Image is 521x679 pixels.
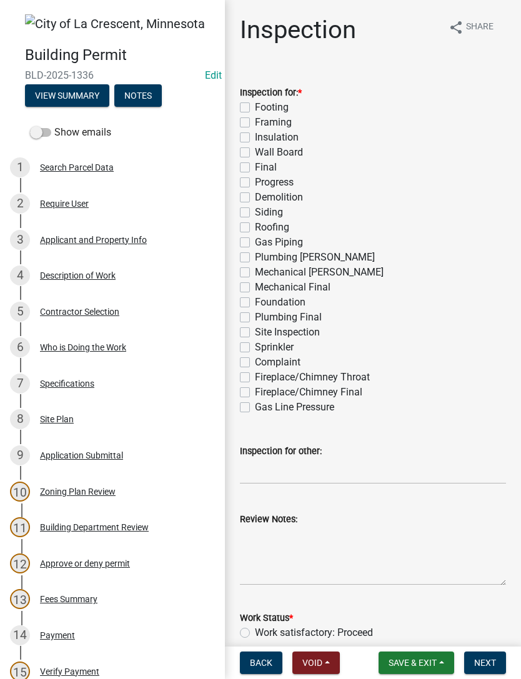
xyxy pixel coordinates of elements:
div: Zoning Plan Review [40,487,116,496]
label: Framing [255,115,292,130]
wm-modal-confirm: Notes [114,91,162,101]
div: 4 [10,265,30,285]
label: Wall Board [255,145,303,160]
div: 9 [10,445,30,465]
span: Back [250,658,272,668]
label: Complaint [255,355,300,370]
span: Void [302,658,322,668]
div: Fees Summary [40,595,97,603]
label: Site Inspection [255,325,320,340]
a: Edit [205,69,222,81]
div: Payment [40,631,75,640]
div: Application Submittal [40,451,123,460]
label: Fireplace/Chimney Final [255,385,362,400]
img: City of La Crescent, Minnesota [25,14,205,33]
label: Correct work and proceed [255,640,367,655]
div: Building Department Review [40,523,149,532]
button: Next [464,652,506,674]
span: Save & Exit [389,658,437,668]
div: Who is Doing the Work [40,343,126,352]
h1: Inspection [240,15,356,45]
label: Inspection for: [240,89,302,97]
label: Final [255,160,277,175]
div: 12 [10,553,30,573]
div: Require User [40,199,89,208]
div: 11 [10,517,30,537]
span: BLD-2025-1336 [25,69,200,81]
label: Work satisfactory: Proceed [255,625,373,640]
div: 5 [10,302,30,322]
div: Verify Payment [40,667,99,676]
label: Show emails [30,125,111,140]
i: share [449,20,464,35]
label: Footing [255,100,289,115]
wm-modal-confirm: Summary [25,91,109,101]
div: 2 [10,194,30,214]
div: Approve or deny permit [40,559,130,568]
div: 14 [10,625,30,645]
button: View Summary [25,84,109,107]
button: Void [292,652,340,674]
label: Work Status [240,614,293,623]
button: Save & Exit [379,652,454,674]
div: Contractor Selection [40,307,119,316]
label: Gas Line Pressure [255,400,334,415]
div: 6 [10,337,30,357]
div: Applicant and Property Info [40,235,147,244]
h4: Building Permit [25,46,215,64]
div: Description of Work [40,271,116,280]
label: Plumbing Final [255,310,322,325]
div: Search Parcel Data [40,163,114,172]
wm-modal-confirm: Edit Application Number [205,69,222,81]
div: 10 [10,482,30,502]
button: Notes [114,84,162,107]
span: Share [466,20,494,35]
div: Site Plan [40,415,74,424]
label: Mechanical Final [255,280,330,295]
label: Mechanical [PERSON_NAME] [255,265,384,280]
label: Demolition [255,190,303,205]
label: Gas Piping [255,235,303,250]
button: Back [240,652,282,674]
label: Plumbing [PERSON_NAME] [255,250,375,265]
span: Next [474,658,496,668]
label: Sprinkler [255,340,294,355]
div: 3 [10,230,30,250]
div: 8 [10,409,30,429]
label: Fireplace/Chimney Throat [255,370,370,385]
label: Inspection for other: [240,447,322,456]
div: 13 [10,589,30,609]
label: Review Notes: [240,515,297,524]
label: Progress [255,175,294,190]
label: Siding [255,205,283,220]
label: Insulation [255,130,299,145]
button: shareShare [439,15,504,39]
div: 7 [10,374,30,394]
div: 1 [10,157,30,177]
div: Specifications [40,379,94,388]
label: Roofing [255,220,289,235]
label: Foundation [255,295,305,310]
